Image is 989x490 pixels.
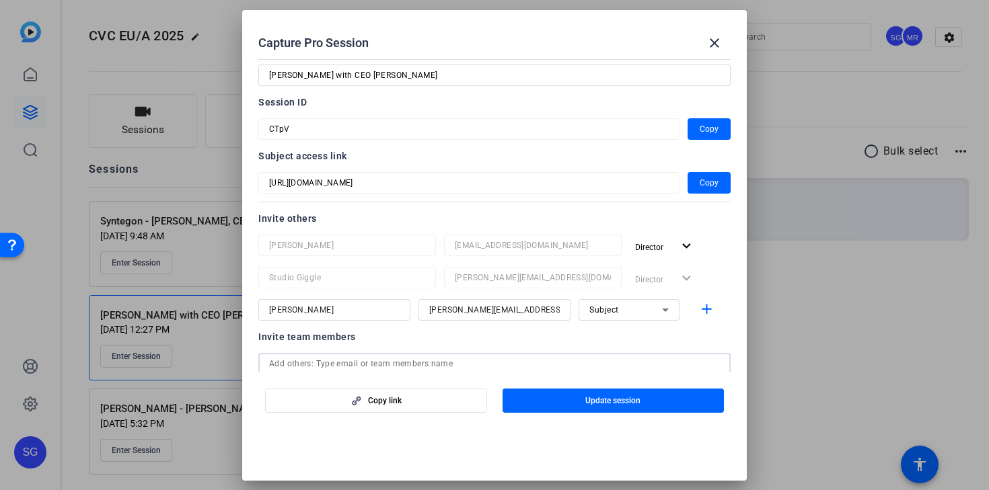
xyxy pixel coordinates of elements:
[688,118,731,140] button: Copy
[258,210,731,227] div: Invite others
[269,270,425,286] input: Name...
[700,175,719,191] span: Copy
[635,243,663,252] span: Director
[455,237,611,253] input: Email...
[368,395,402,406] span: Copy link
[265,389,487,413] button: Copy link
[269,175,669,191] input: Session OTP
[698,301,715,318] mat-icon: add
[258,94,731,110] div: Session ID
[630,235,700,259] button: Director
[258,148,731,164] div: Subject access link
[585,395,640,406] span: Update session
[269,302,400,318] input: Name...
[688,172,731,194] button: Copy
[269,121,669,137] input: Session OTP
[269,237,425,253] input: Name...
[269,356,720,372] input: Add others: Type email or team members name
[678,238,695,255] mat-icon: expand_more
[503,389,725,413] button: Update session
[429,302,560,318] input: Email...
[258,329,731,345] div: Invite team members
[706,35,723,51] mat-icon: close
[700,121,719,137] span: Copy
[589,305,619,315] span: Subject
[269,67,720,83] input: Enter Session Name
[455,270,611,286] input: Email...
[258,27,731,59] div: Capture Pro Session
